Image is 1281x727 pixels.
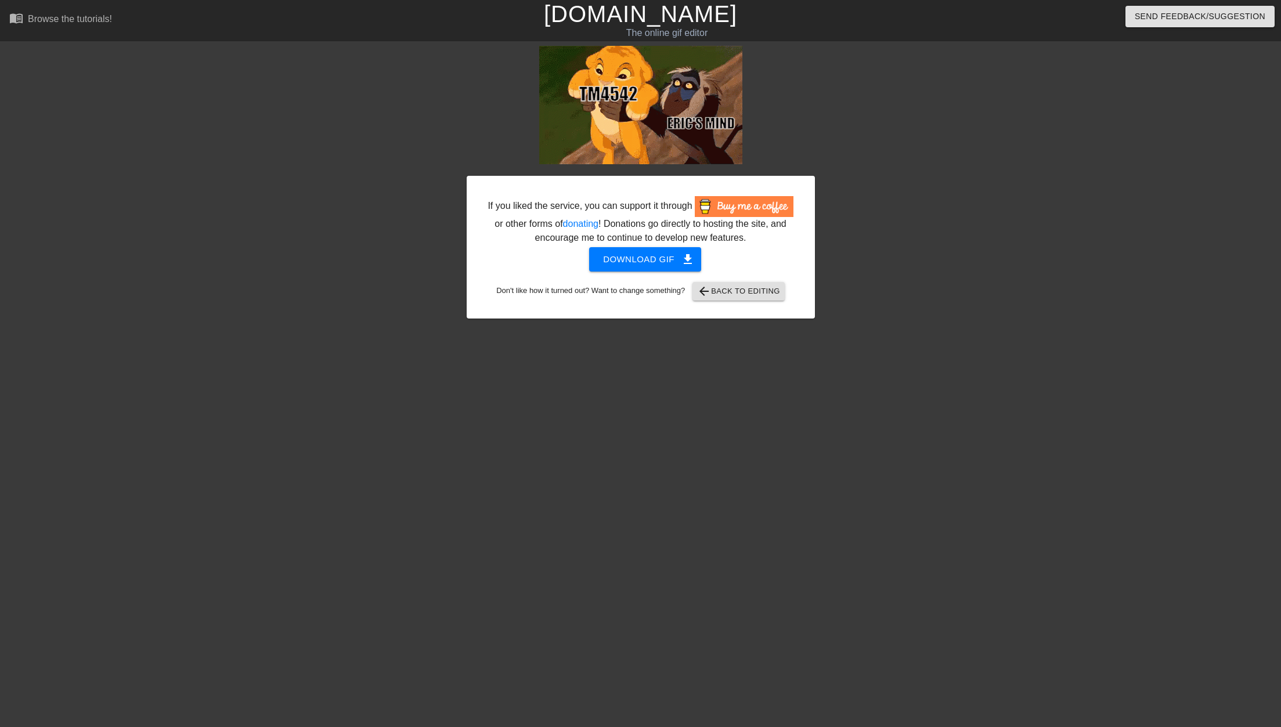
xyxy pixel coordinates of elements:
a: Browse the tutorials! [9,11,112,29]
button: Back to Editing [692,282,785,301]
img: Buy Me A Coffee [695,196,793,217]
a: [DOMAIN_NAME] [544,1,737,27]
span: Download gif [603,252,687,267]
div: If you liked the service, you can support it through or other forms of ! Donations go directly to... [487,196,795,245]
span: Back to Editing [697,284,780,298]
button: Send Feedback/Suggestion [1125,6,1275,27]
div: Don't like how it turned out? Want to change something? [485,282,797,301]
a: Download gif [580,254,701,263]
span: arrow_back [697,284,711,298]
a: donating [563,219,598,229]
span: Send Feedback/Suggestion [1135,9,1265,24]
div: The online gif editor [433,26,901,40]
img: YesDzv38.gif [539,46,742,164]
div: Browse the tutorials! [28,14,112,24]
span: menu_book [9,11,23,25]
button: Download gif [589,247,701,272]
span: get_app [681,252,695,266]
